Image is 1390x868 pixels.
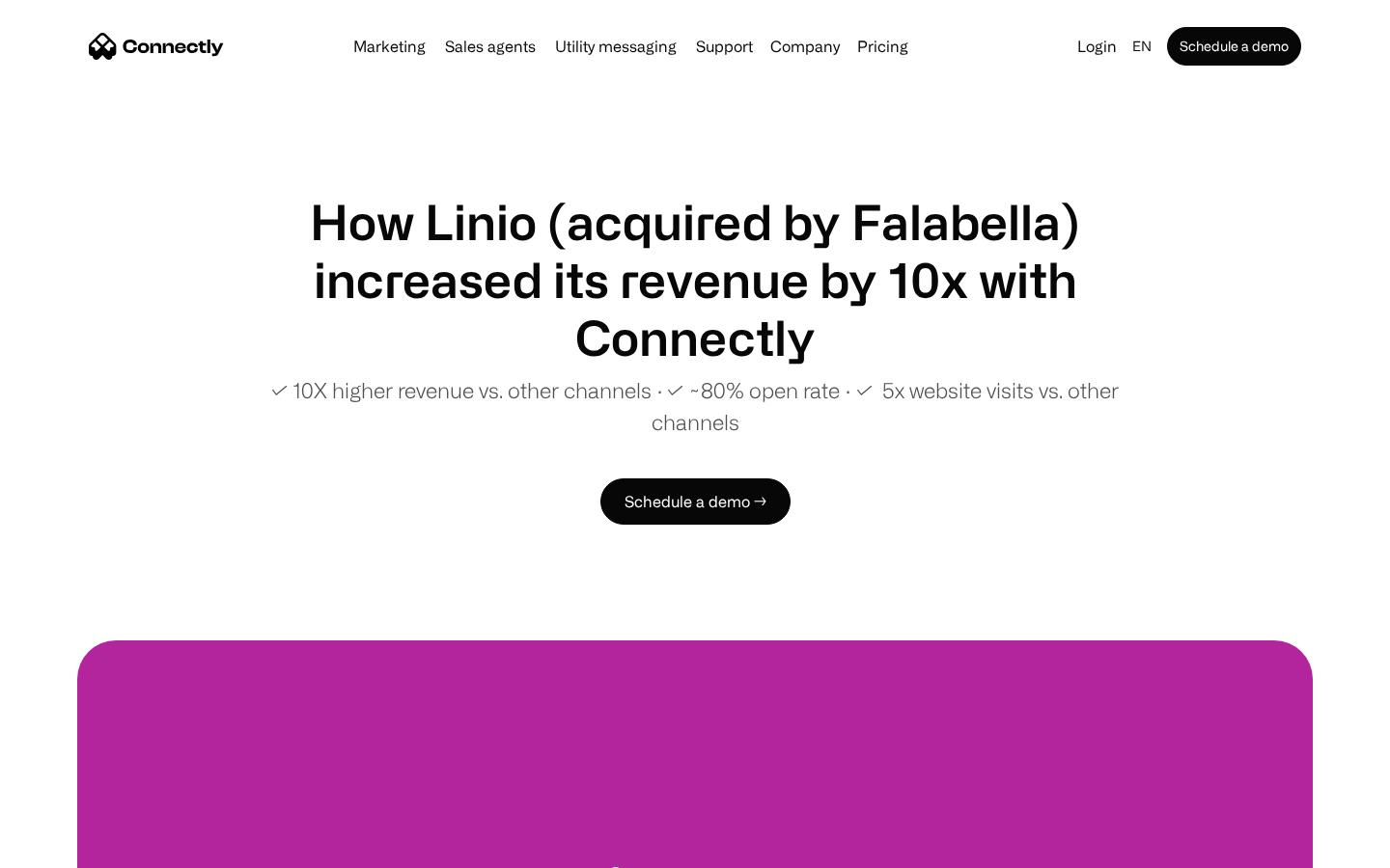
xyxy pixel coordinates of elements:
[770,33,840,60] div: Company
[232,374,1158,438] p: ✓ 10X higher revenue vs. other channels ∙ ✓ ~80% open rate ∙ ✓ 5x website visits vs. other channels
[1070,33,1125,60] a: Login
[764,33,846,60] div: Company
[600,478,791,525] a: Schedule a demo →
[688,39,761,54] a: Support
[1132,33,1152,60] div: en
[346,39,433,54] a: Marketing
[547,39,684,54] a: Utility messaging
[39,834,116,861] ul: Language list
[1125,33,1163,60] div: en
[1167,27,1301,66] a: Schedule a demo
[89,32,224,61] a: home
[232,193,1158,366] h1: How Linio (acquired by Falabella) increased its revenue by 10x with Connectly
[849,39,916,54] a: Pricing
[437,39,543,54] a: Sales agents
[19,832,116,861] aside: Language selected: English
